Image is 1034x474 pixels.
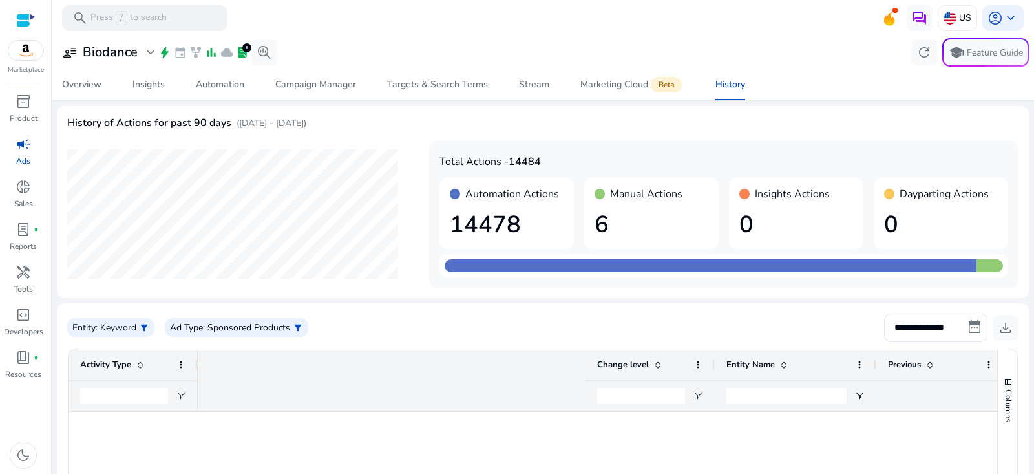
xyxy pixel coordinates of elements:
[715,80,745,89] div: History
[949,45,964,60] span: school
[5,369,41,380] p: Resources
[888,359,921,371] span: Previous
[854,391,865,401] button: Open Filter Menu
[16,447,31,463] span: dark_mode
[998,320,1013,336] span: download
[62,80,101,89] div: Overview
[83,45,138,60] h3: Biodance
[116,11,127,25] span: /
[967,47,1023,59] p: Feature Guide
[509,155,541,169] b: 14484
[16,350,31,365] span: book_4
[911,39,937,65] button: refresh
[67,117,231,129] h4: History of Actions for past 90 days
[916,45,932,60] span: refresh
[14,283,33,295] p: Tools
[987,10,1003,26] span: account_circle
[944,12,956,25] img: us.svg
[755,188,830,200] h4: Insights Actions
[205,46,218,59] span: bar_chart
[14,198,33,210] p: Sales
[132,80,165,89] div: Insights
[80,388,168,404] input: Activity Type Filter Input
[959,6,971,29] p: US
[16,307,31,323] span: code_blocks
[139,323,149,333] span: filter_alt
[439,156,1008,168] h4: Total Actions -
[251,39,277,65] button: search_insights
[884,211,998,239] h1: 0
[726,388,847,404] input: Entity Name Filter Input
[96,321,136,334] p: : Keyword
[16,94,31,109] span: inventory_2
[176,391,186,401] button: Open Filter Menu
[993,315,1018,341] button: download
[16,179,31,195] span: donut_small
[16,155,30,167] p: Ads
[726,359,775,371] span: Entity Name
[158,46,171,59] span: bolt
[597,388,685,404] input: Change level Filter Input
[16,222,31,237] span: lab_profile
[595,211,708,239] h1: 6
[196,80,244,89] div: Automation
[236,46,249,59] span: lab_profile
[203,321,290,334] p: : Sponsored Products
[72,321,96,334] p: Entity
[16,264,31,280] span: handyman
[8,65,44,75] p: Marketplace
[242,43,251,52] div: 5
[10,113,37,124] p: Product
[16,136,31,152] span: campaign
[90,11,167,25] p: Press to search
[651,77,682,92] span: Beta
[257,45,272,60] span: search_insights
[693,391,703,401] button: Open Filter Menu
[10,241,37,252] p: Reports
[237,116,306,130] p: ([DATE] - [DATE])
[1002,389,1014,422] span: Columns
[1003,10,1018,26] span: keyboard_arrow_down
[597,359,649,371] span: Change level
[900,188,989,200] h4: Dayparting Actions
[34,227,39,232] span: fiber_manual_record
[465,188,559,200] h4: Automation Actions
[189,46,202,59] span: family_history
[174,46,187,59] span: event
[387,80,488,89] div: Targets & Search Terms
[170,321,203,334] p: Ad Type
[739,211,853,239] h1: 0
[8,41,43,60] img: amazon.svg
[293,323,303,333] span: filter_alt
[942,38,1029,67] button: schoolFeature Guide
[34,355,39,360] span: fiber_manual_record
[4,326,43,338] p: Developers
[580,80,684,90] div: Marketing Cloud
[275,80,356,89] div: Campaign Manager
[450,211,564,239] h1: 14478
[220,46,233,59] span: cloud
[143,45,158,60] span: expand_more
[519,80,549,89] div: Stream
[80,359,131,371] span: Activity Type
[610,188,682,200] h4: Manual Actions
[72,10,88,26] span: search
[62,45,78,60] span: user_attributes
